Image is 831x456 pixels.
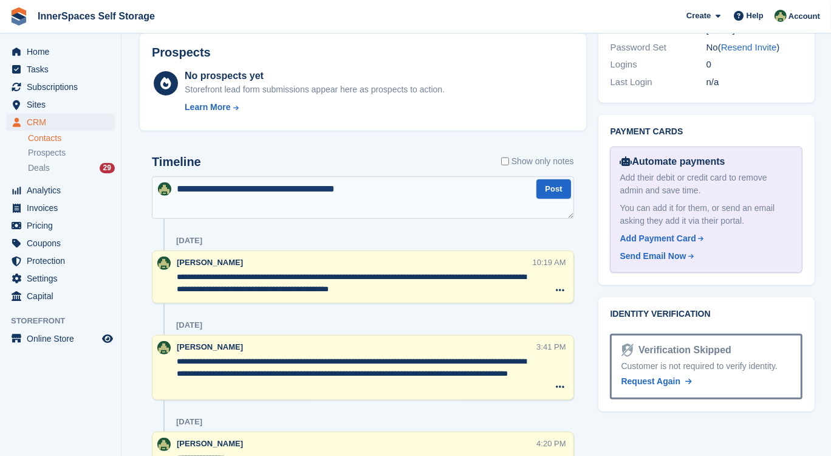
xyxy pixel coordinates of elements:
span: Analytics [27,182,100,199]
a: menu [6,96,115,113]
span: Coupons [27,235,100,252]
img: Paula Amey [157,438,171,451]
div: Automate payments [620,154,792,169]
span: Storefront [11,315,121,327]
a: Learn More [185,101,445,114]
span: Account [788,10,820,22]
span: Subscriptions [27,78,100,95]
a: Contacts [28,133,115,144]
span: Capital [27,288,100,305]
div: 29 [100,163,115,173]
div: Verification Skipped [634,343,731,358]
span: Prospects [28,147,66,159]
div: Password Set [610,41,706,55]
a: menu [6,61,115,78]
div: [DATE] [176,417,202,427]
h2: Payment cards [610,127,802,137]
img: Identity Verification Ready [621,344,634,357]
div: 0 [706,58,802,72]
a: InnerSpaces Self Storage [33,6,160,26]
h2: Timeline [152,155,201,169]
span: Online Store [27,330,100,347]
div: You can add it for them, or send an email asking they add it via their portal. [620,202,792,227]
span: [PERSON_NAME] [177,258,243,267]
span: Request Again [621,376,681,386]
img: Paula Amey [775,10,787,22]
div: Add their debit or credit card to remove admin and save time. [620,171,792,197]
div: Add Payment Card [620,232,696,245]
span: Deals [28,162,50,174]
span: Help [747,10,764,22]
div: 4:20 PM [536,438,566,449]
a: menu [6,288,115,305]
button: Post [536,179,570,199]
a: menu [6,78,115,95]
div: Learn More [185,101,230,114]
a: menu [6,270,115,287]
div: 3:41 PM [536,341,566,353]
a: menu [6,43,115,60]
a: menu [6,235,115,252]
div: Last Login [610,75,706,89]
img: Paula Amey [157,257,171,270]
a: Add Payment Card [620,232,787,245]
img: stora-icon-8386f47178a22dfd0bd8f6a31ec36ba5ce8667c1dd55bd0f319d3a0aa187defe.svg [10,7,28,26]
span: Invoices [27,199,100,216]
a: menu [6,217,115,234]
div: Storefront lead form submissions appear here as prospects to action. [185,83,445,96]
div: No prospects yet [185,69,445,83]
span: Tasks [27,61,100,78]
img: Paula Amey [158,182,171,196]
a: Request Again [621,375,692,388]
span: [PERSON_NAME] [177,439,243,448]
div: [DATE] [176,320,202,330]
span: Settings [27,270,100,287]
label: Show only notes [501,155,574,168]
a: Deals 29 [28,162,115,174]
span: Sites [27,96,100,113]
a: menu [6,182,115,199]
span: [PERSON_NAME] [177,342,243,351]
span: Create [686,10,711,22]
div: Customer is not required to verify identity. [621,360,791,373]
h2: Prospects [152,46,211,60]
a: menu [6,199,115,216]
a: menu [6,330,115,347]
h2: Identity verification [610,309,802,319]
div: No [706,41,802,55]
div: 10:19 AM [533,257,566,268]
div: Logins [610,58,706,72]
a: menu [6,114,115,131]
a: menu [6,252,115,269]
input: Show only notes [501,155,509,168]
span: CRM [27,114,100,131]
div: [DATE] [176,236,202,246]
a: Preview store [100,331,115,346]
span: Protection [27,252,100,269]
span: ( ) [718,42,780,52]
div: Send Email Now [620,250,686,263]
a: Prospects [28,147,115,159]
img: Paula Amey [157,341,171,354]
div: n/a [706,75,802,89]
span: Pricing [27,217,100,234]
span: Home [27,43,100,60]
a: Resend Invite [721,42,777,52]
